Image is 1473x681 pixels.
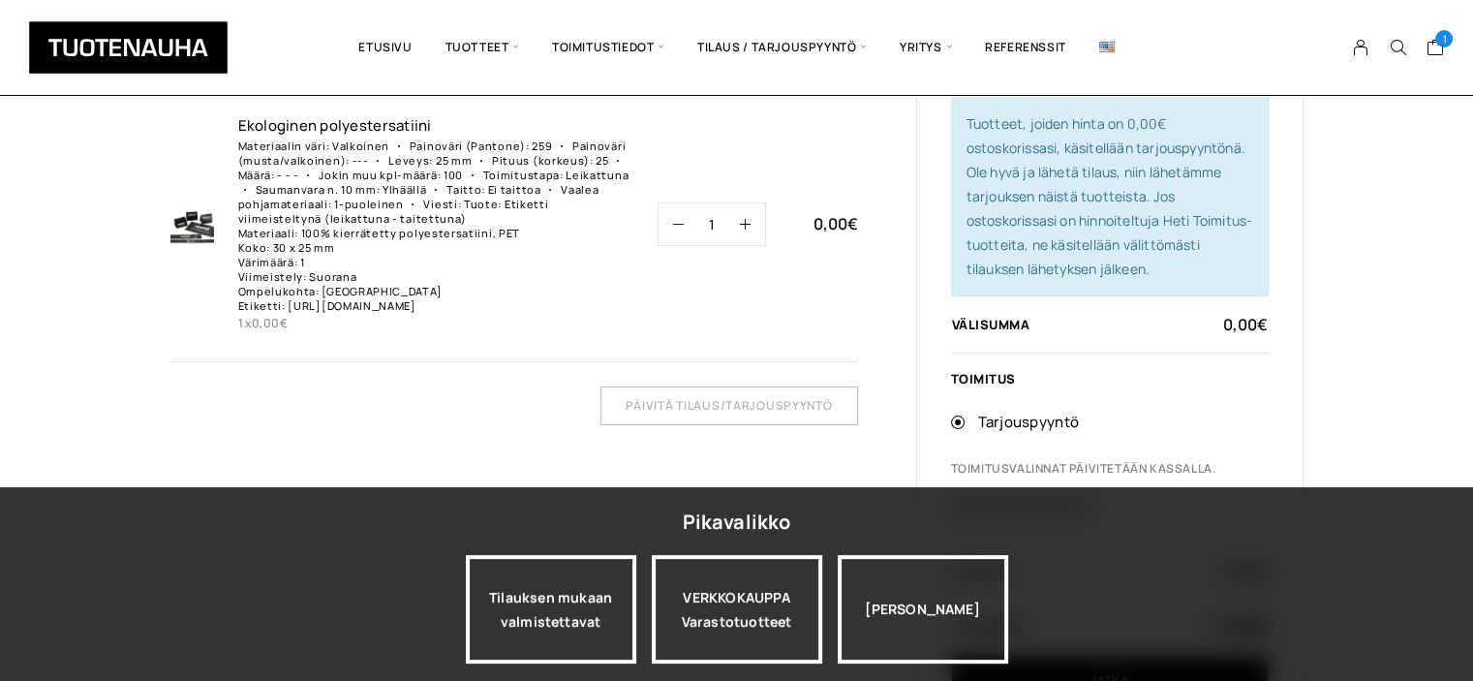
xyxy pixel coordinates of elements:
[392,139,530,153] dt: Painoväri (Pantone):
[951,316,1137,333] th: Välisumma
[406,197,461,211] dt: Viesti:
[238,182,599,211] dt: Vaalea pohjamateriaali:
[280,315,288,331] span: €
[682,505,790,540] div: Pikavalikko
[238,116,634,136] a: Ekologinen polyestersatiin­i
[429,182,485,197] dt: Taitto:
[383,182,427,197] p: Ylhäällä
[466,168,564,182] dt: Toimitustapa:
[838,555,1008,664] div: [PERSON_NAME]
[252,315,288,331] bdi: 0,00
[353,153,369,168] p: ---
[978,410,1269,436] label: Tarjouspyyntö
[532,139,552,153] p: 259
[238,139,330,153] dt: Materiaalin väri:
[1379,39,1416,56] button: Search
[444,168,463,182] p: 100
[488,182,541,197] p: Ei taittoa
[238,139,627,168] dt: Painoväri (musta/valkoinen):
[1426,38,1444,61] a: Cart
[429,15,536,80] span: Tuotteet
[301,168,441,182] dt: Jokin muu kpl-määrä:
[652,555,822,664] div: VERKKOKAUPPA Varastotuotteet
[1342,39,1380,56] a: My Account
[1223,314,1267,335] bdi: 0,00
[1099,42,1115,52] img: English
[951,459,1216,478] span: Toimitusvalinnat päivitetään kassalla.
[847,213,858,234] span: €
[1435,30,1453,47] span: 1
[967,114,1253,278] span: Tuotteet, joiden hinta on 0,00€ ostoskorissasi, käsitellään tarjouspyyntönä. Ole hyvä ja lähetä t...
[596,153,608,168] p: 25
[238,197,549,313] p: Tuote: Etiketti viimeisteltynä (leikattuna - taitettuna) Materiaali: 100% kierrätetty polyestersa...
[466,555,636,664] a: Tilauksen mukaan valmistettavat
[968,15,1083,80] a: Referenssit
[238,182,381,197] dt: Saumanvara n. 10 mm:
[681,15,883,80] span: Tilaus / Tarjouspyyntö
[475,153,594,168] dt: Pituus (korkeus):
[566,168,629,182] p: Leikattuna
[371,153,433,168] dt: Leveys:
[238,153,629,182] dt: Määrä:
[1257,314,1268,335] span: €
[29,21,228,74] img: Tuotenauha Oy
[600,387,857,425] input: Päivitä tilaus/tarjouspyyntö
[170,202,214,246] img: Tilaus 1
[684,203,740,245] input: Määrä
[951,372,1269,386] div: Toimitus
[332,139,389,153] p: Valkoinen
[813,213,857,234] bdi: 0,00
[342,15,428,80] a: Etusivu
[238,315,289,331] span: 1 x
[652,555,822,664] a: VERKKOKAUPPAVarastotuotteet
[536,15,681,80] span: Toimitustiedot
[277,168,298,182] p: - - -
[334,197,404,211] p: 1-puoleinen
[436,153,472,168] p: 25 mm
[883,15,968,80] span: Yritys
